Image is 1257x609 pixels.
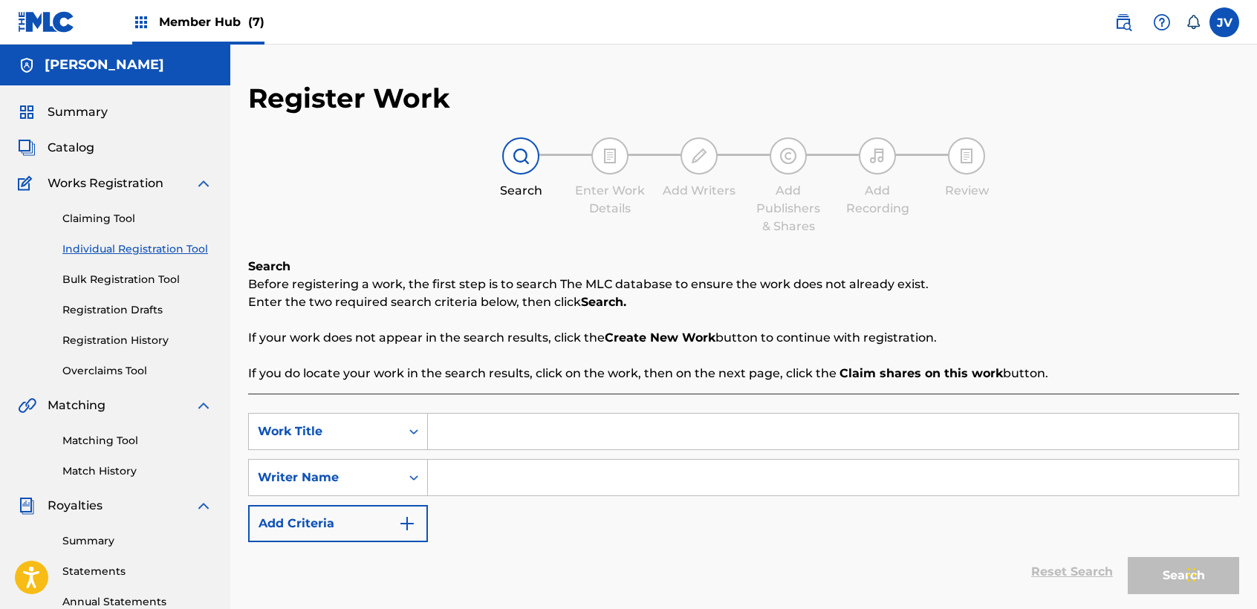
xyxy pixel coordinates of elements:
strong: Claim shares on this work [839,366,1003,380]
a: Individual Registration Tool [62,241,212,257]
span: Catalog [48,139,94,157]
p: If you do locate your work in the search results, click on the work, then on the next page, click... [248,365,1239,382]
strong: Search. [581,295,626,309]
img: expand [195,397,212,414]
div: Enter Work Details [573,182,647,218]
strong: Create New Work [605,330,715,345]
div: Add Publishers & Shares [751,182,825,235]
span: Works Registration [48,175,163,192]
span: (7) [248,15,264,29]
img: help [1153,13,1171,31]
img: 9d2ae6d4665cec9f34b9.svg [398,515,416,533]
a: CatalogCatalog [18,139,94,157]
img: step indicator icon for Search [512,147,530,165]
iframe: Resource Center [1215,391,1257,511]
span: Matching [48,397,105,414]
div: Add Writers [662,182,736,200]
div: Work Title [258,423,392,440]
p: Enter the two required search criteria below, then click [248,293,1239,311]
button: Add Criteria [248,505,428,542]
img: expand [195,175,212,192]
div: Review [929,182,1004,200]
a: Registration History [62,333,212,348]
div: User Menu [1209,7,1239,37]
img: step indicator icon for Add Writers [690,147,708,165]
img: MLC Logo [18,11,75,33]
a: Public Search [1108,7,1138,37]
a: Registration Drafts [62,302,212,318]
span: Member Hub [159,13,264,30]
a: Claiming Tool [62,211,212,227]
a: Statements [62,564,212,579]
form: Search Form [248,413,1239,602]
img: Top Rightsholders [132,13,150,31]
div: Widget de chat [1183,538,1257,609]
img: Works Registration [18,175,37,192]
a: Summary [62,533,212,549]
img: Accounts [18,56,36,74]
img: search [1114,13,1132,31]
span: Royalties [48,497,103,515]
div: Notifications [1186,15,1201,30]
h2: Register Work [248,82,450,115]
b: Search [248,259,290,273]
div: Arrastrar [1187,553,1196,597]
img: step indicator icon for Enter Work Details [601,147,619,165]
a: Bulk Registration Tool [62,272,212,287]
img: Catalog [18,139,36,157]
div: Help [1147,7,1177,37]
iframe: Chat Widget [1183,538,1257,609]
img: step indicator icon for Add Recording [868,147,886,165]
img: Royalties [18,497,36,515]
div: Writer Name [258,469,392,486]
img: Matching [18,397,36,414]
div: Add Recording [840,182,915,218]
a: SummarySummary [18,103,108,121]
img: expand [195,497,212,515]
a: Match History [62,463,212,479]
a: Overclaims Tool [62,363,212,379]
div: Search [484,182,558,200]
img: step indicator icon for Add Publishers & Shares [779,147,797,165]
span: Summary [48,103,108,121]
img: Summary [18,103,36,121]
a: Matching Tool [62,433,212,449]
img: step indicator icon for Review [958,147,975,165]
p: If your work does not appear in the search results, click the button to continue with registration. [248,329,1239,347]
h5: Josue Balderrama Carreño [45,56,164,74]
p: Before registering a work, the first step is to search The MLC database to ensure the work does n... [248,276,1239,293]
